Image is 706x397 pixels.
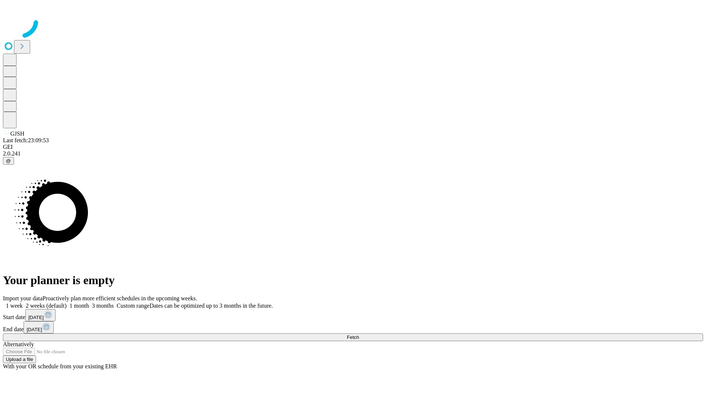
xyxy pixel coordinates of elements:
[3,150,703,157] div: 2.0.241
[3,333,703,341] button: Fetch
[3,144,703,150] div: GEI
[150,303,273,309] span: Dates can be optimized up to 3 months in the future.
[25,309,56,321] button: [DATE]
[3,273,703,287] h1: Your planner is empty
[3,341,34,347] span: Alternatively
[6,158,11,164] span: @
[69,303,89,309] span: 1 month
[347,335,359,340] span: Fetch
[26,303,67,309] span: 2 weeks (default)
[3,363,117,369] span: With your OR schedule from your existing EHR
[26,327,42,332] span: [DATE]
[92,303,114,309] span: 3 months
[3,137,49,143] span: Last fetch: 23:09:53
[3,295,43,301] span: Import your data
[117,303,149,309] span: Custom range
[3,321,703,333] div: End date
[43,295,197,301] span: Proactively plan more efficient schedules in the upcoming weeks.
[10,130,24,137] span: GJSH
[3,157,14,165] button: @
[3,309,703,321] div: Start date
[24,321,54,333] button: [DATE]
[6,303,23,309] span: 1 week
[28,315,44,320] span: [DATE]
[3,355,36,363] button: Upload a file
